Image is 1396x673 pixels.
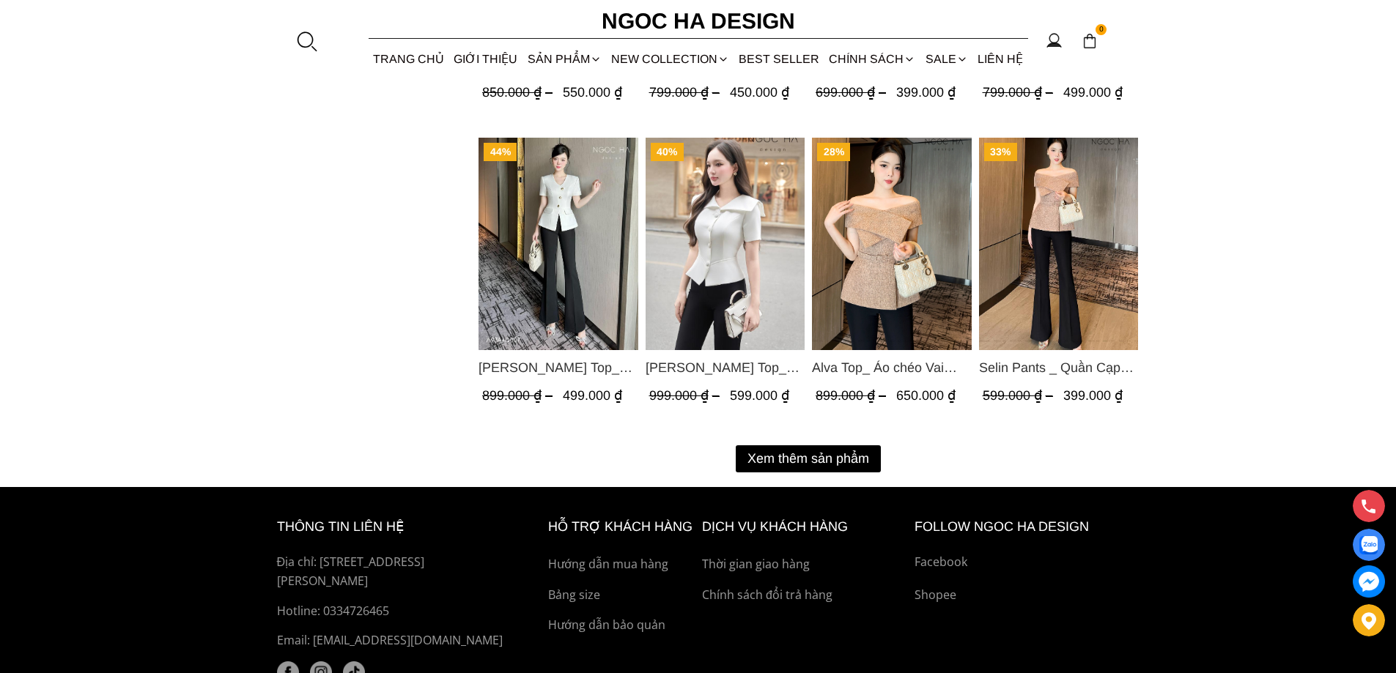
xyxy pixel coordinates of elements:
[479,357,638,378] span: [PERSON_NAME] Top_ Áo Vạt Chéo Đính 3 Cúc Tay Cộc Màu Trắng A934
[702,586,907,605] a: Chính sách đổi trả hàng
[482,388,556,403] span: 899.000 ₫
[734,40,824,78] a: BEST SELLER
[479,138,638,350] img: Amy Top_ Áo Vạt Chéo Đính 3 Cúc Tay Cộc Màu Trắng A934
[482,86,556,100] span: 850.000 ₫
[645,357,805,378] span: [PERSON_NAME] Top_ Áo Vest Cách Điệu Cổ Ngang Vạt Chéo Tay Cộc Màu Trắng A936
[548,586,695,605] a: Bảng size
[649,388,723,403] span: 999.000 ₫
[479,357,638,378] a: Link to Amy Top_ Áo Vạt Chéo Đính 3 Cúc Tay Cộc Màu Trắng A934
[978,357,1138,378] span: Selin Pants _ Quần Cạp Cao Xếp Ly Giữa 2 màu Đen, Cam - Q007
[978,138,1138,350] img: Selin Pants _ Quần Cạp Cao Xếp Ly Giữa 2 màu Đen, Cam - Q007
[522,40,606,78] div: SẢN PHẨM
[277,602,514,621] a: Hotline: 0334726465
[277,631,514,650] p: Email: [EMAIL_ADDRESS][DOMAIN_NAME]
[588,4,808,39] a: Ngoc Ha Design
[978,138,1138,350] a: Product image - Selin Pants _ Quần Cạp Cao Xếp Ly Giữa 2 màu Đen, Cam - Q007
[1353,529,1385,561] a: Display image
[479,138,638,350] a: Product image - Amy Top_ Áo Vạt Chéo Đính 3 Cúc Tay Cộc Màu Trắng A934
[645,357,805,378] a: Link to Fiona Top_ Áo Vest Cách Điệu Cổ Ngang Vạt Chéo Tay Cộc Màu Trắng A936
[736,445,881,472] button: Xem thêm sản phẩm
[978,357,1138,378] a: Link to Selin Pants _ Quần Cạp Cao Xếp Ly Giữa 2 màu Đen, Cam - Q007
[972,40,1027,78] a: LIÊN HỆ
[824,40,920,78] div: Chính sách
[645,138,805,350] a: Product image - Fiona Top_ Áo Vest Cách Điệu Cổ Ngang Vạt Chéo Tay Cộc Màu Trắng A936
[563,86,622,100] span: 550.000 ₫
[812,138,972,350] a: Product image - Alva Top_ Áo chéo Vai Kèm Đai Màu Be A822
[816,86,890,100] span: 699.000 ₫
[1063,86,1122,100] span: 499.000 ₫
[645,138,805,350] img: Fiona Top_ Áo Vest Cách Điệu Cổ Ngang Vạt Chéo Tay Cộc Màu Trắng A936
[702,555,907,574] a: Thời gian giao hàng
[563,388,622,403] span: 499.000 ₫
[920,40,972,78] a: SALE
[1082,33,1098,49] img: img-CART-ICON-ksit0nf1
[277,516,514,538] h6: thông tin liên hệ
[812,357,972,378] a: Link to Alva Top_ Áo chéo Vai Kèm Đai Màu Be A822
[816,388,890,403] span: 899.000 ₫
[277,553,514,590] p: Địa chỉ: [STREET_ADDRESS][PERSON_NAME]
[915,586,1120,605] a: Shopee
[548,555,695,574] a: Hướng dẫn mua hàng
[606,40,734,78] a: NEW COLLECTION
[1359,536,1378,554] img: Display image
[1353,565,1385,598] a: messenger
[729,388,789,403] span: 599.000 ₫
[649,86,723,100] span: 799.000 ₫
[369,40,449,78] a: TRANG CHỦ
[812,138,972,350] img: Alva Top_ Áo chéo Vai Kèm Đai Màu Be A822
[915,553,1120,572] a: Facebook
[729,86,789,100] span: 450.000 ₫
[548,516,695,538] h6: hỗ trợ khách hàng
[896,388,956,403] span: 650.000 ₫
[548,616,695,635] a: Hướng dẫn bảo quản
[896,86,956,100] span: 399.000 ₫
[812,357,972,378] span: Alva Top_ Áo chéo Vai Kèm Đai Màu Be A822
[982,86,1056,100] span: 799.000 ₫
[1096,24,1107,36] span: 0
[1063,388,1122,403] span: 399.000 ₫
[449,40,522,78] a: GIỚI THIỆU
[982,388,1056,403] span: 599.000 ₫
[702,516,907,538] h6: Dịch vụ khách hàng
[915,516,1120,538] h6: Follow ngoc ha Design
